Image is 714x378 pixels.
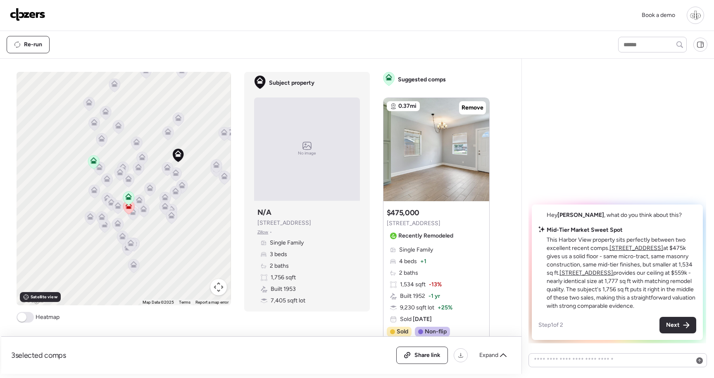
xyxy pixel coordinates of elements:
[387,208,419,218] h3: $475,000
[399,257,417,266] span: 4 beds
[36,313,59,321] span: Heatmap
[559,269,613,276] a: [STREET_ADDRESS]
[298,150,316,157] span: No image
[210,279,227,295] button: Map camera controls
[31,294,57,300] span: Satellite view
[399,269,418,277] span: 2 baths
[19,295,46,305] img: Google
[412,316,432,323] span: [DATE]
[399,246,433,254] span: Single Family
[19,295,46,305] a: Open this area in Google Maps (opens a new window)
[271,273,296,282] span: 1,756 sqft
[420,257,426,266] span: + 1
[398,102,416,110] span: 0.37mi
[398,232,453,240] span: Recently Remodeled
[547,226,623,233] strong: Mid-Tier Market Sweet Spot
[270,229,272,235] span: •
[425,328,447,336] span: Non-flip
[666,321,680,329] span: Next
[479,351,498,359] span: Expand
[270,262,289,270] span: 2 baths
[547,212,682,219] span: Hey , what do you think about this?
[557,212,604,219] span: [PERSON_NAME]
[269,79,314,87] span: Subject property
[271,297,305,305] span: 7,405 sqft lot
[257,219,311,227] span: [STREET_ADDRESS]
[24,40,42,49] span: Re-run
[609,245,663,252] a: [STREET_ADDRESS]
[257,207,271,217] h3: N/A
[462,104,483,112] span: Remove
[400,292,425,300] span: Built 1952
[428,292,440,300] span: -1 yr
[397,328,408,336] span: Sold
[398,76,446,84] span: Suggested comps
[179,300,190,304] a: Terms (opens in new tab)
[143,300,174,304] span: Map Data ©2025
[10,8,45,21] img: Logo
[270,239,304,247] span: Single Family
[400,281,426,289] span: 1,534 sqft
[538,321,563,328] span: Step 1 of 2
[11,350,66,360] span: 3 selected comps
[429,281,442,289] span: -13%
[414,351,440,359] span: Share link
[400,304,434,312] span: 9,230 sqft lot
[642,12,675,19] span: Book a demo
[257,229,269,235] span: Zillow
[271,285,296,293] span: Built 1953
[195,300,228,304] a: Report a map error
[438,304,452,312] span: + 25%
[387,219,440,228] span: [STREET_ADDRESS]
[547,236,696,310] p: This Harbor View property sits perfectly between two excellent recent comps. at $475k gives us a ...
[400,315,432,323] span: Sold
[270,250,287,259] span: 3 beds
